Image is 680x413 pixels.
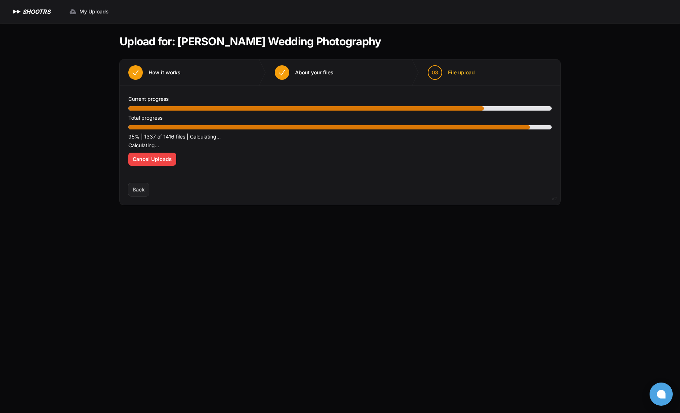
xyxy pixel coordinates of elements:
[128,132,552,141] p: 95% | 1337 of 1416 files | Calculating...
[128,113,552,122] p: Total progress
[128,141,552,150] p: Calculating...
[128,95,552,103] p: Current progress
[79,8,109,15] span: My Uploads
[149,69,181,76] span: How it works
[120,35,381,48] h1: Upload for: [PERSON_NAME] Wedding Photography
[432,69,438,76] span: 03
[448,69,475,76] span: File upload
[65,5,113,18] a: My Uploads
[133,156,172,163] span: Cancel Uploads
[295,69,333,76] span: About your files
[12,7,22,16] img: SHOOTRS
[22,7,50,16] h1: SHOOTRS
[419,59,484,86] button: 03 File upload
[12,7,50,16] a: SHOOTRS SHOOTRS
[650,383,673,406] button: Open chat window
[552,194,557,203] div: v2
[128,153,176,166] button: Cancel Uploads
[266,59,342,86] button: About your files
[120,59,189,86] button: How it works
